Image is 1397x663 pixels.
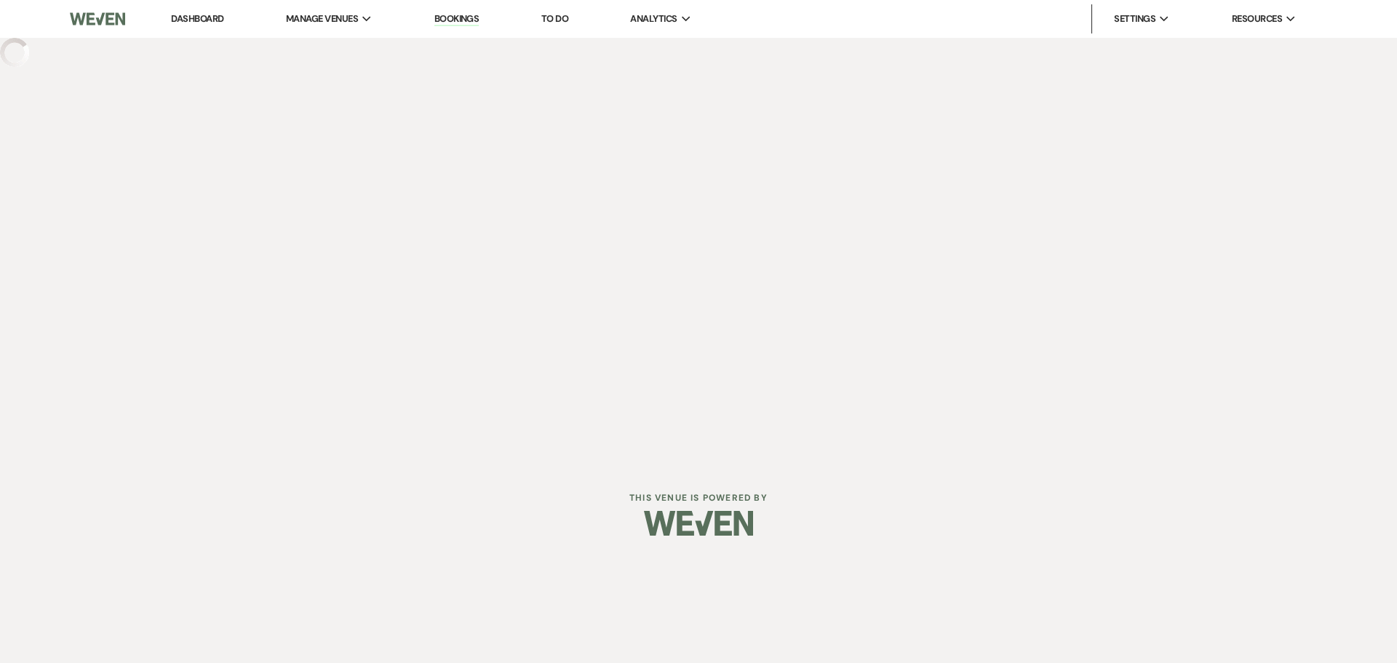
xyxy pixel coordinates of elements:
span: Resources [1232,12,1282,26]
span: Analytics [630,12,677,26]
span: Manage Venues [286,12,358,26]
img: Weven Logo [70,4,125,34]
img: Weven Logo [644,498,753,549]
a: Bookings [434,12,479,26]
span: Settings [1114,12,1155,26]
a: To Do [541,12,568,25]
a: Dashboard [171,12,223,25]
